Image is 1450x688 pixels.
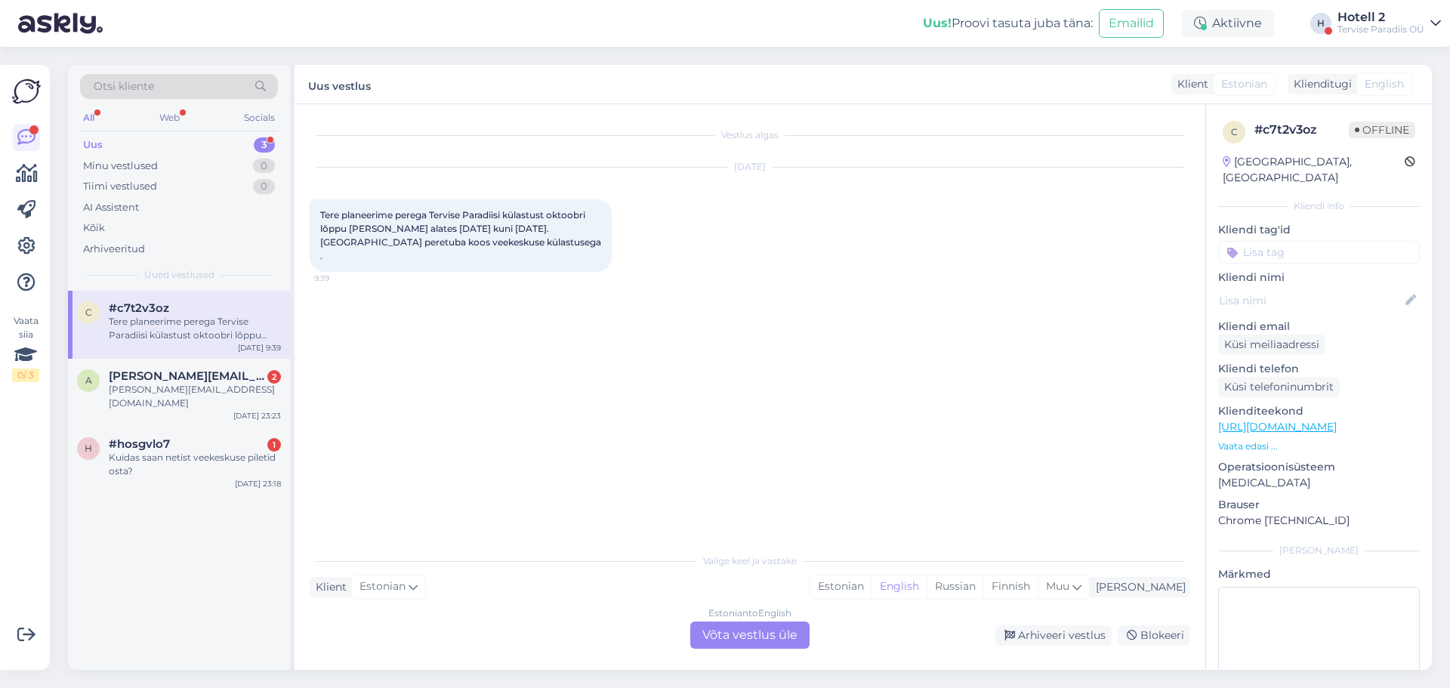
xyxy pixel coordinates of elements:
[1099,9,1164,38] button: Emailid
[1310,13,1331,34] div: H
[109,301,169,315] span: #c7t2v3oz
[12,314,39,382] div: Vaata siia
[310,160,1190,174] div: [DATE]
[1218,403,1420,419] p: Klienditeekond
[1218,544,1420,557] div: [PERSON_NAME]
[109,315,281,342] div: Tere planeerime perega Tervise Paradiisi külastust oktoobri lõppu [PERSON_NAME] alates [DATE] kun...
[109,369,266,383] span: a.butenko@dec.lv
[80,108,97,128] div: All
[85,307,92,318] span: c
[690,622,810,649] div: Võta vestlus üle
[241,108,278,128] div: Socials
[1219,292,1402,309] input: Lisa nimi
[708,606,791,620] div: Estonian to English
[1171,76,1208,92] div: Klient
[253,159,275,174] div: 0
[1223,154,1405,186] div: [GEOGRAPHIC_DATA], [GEOGRAPHIC_DATA]
[238,342,281,353] div: [DATE] 9:39
[235,478,281,489] div: [DATE] 23:18
[927,575,983,598] div: Russian
[85,375,92,386] span: a
[267,370,281,384] div: 2
[872,575,927,598] div: English
[85,443,92,454] span: h
[1218,459,1420,475] p: Operatsioonisüsteem
[1118,625,1190,646] div: Blokeeri
[1337,11,1441,35] a: Hotell 2Tervise Paradiis OÜ
[359,578,406,595] span: Estonian
[1182,10,1274,37] div: Aktiivne
[310,554,1190,568] div: Valige keel ja vastake
[1218,241,1420,264] input: Lisa tag
[254,137,275,153] div: 3
[1365,76,1404,92] span: English
[1218,513,1420,529] p: Chrome [TECHNICAL_ID]
[310,579,347,595] div: Klient
[983,575,1038,598] div: Finnish
[253,179,275,194] div: 0
[923,14,1093,32] div: Proovi tasuta juba täna:
[83,242,145,257] div: Arhiveeritud
[1218,361,1420,377] p: Kliendi telefon
[1218,319,1420,335] p: Kliendi email
[1218,222,1420,238] p: Kliendi tag'id
[233,410,281,421] div: [DATE] 23:23
[320,209,603,261] span: Tere planeerime perega Tervise Paradiisi külastust oktoobri lõppu [PERSON_NAME] alates [DATE] kun...
[109,383,281,410] div: [PERSON_NAME][EMAIL_ADDRESS][DOMAIN_NAME]
[1337,11,1424,23] div: Hotell 2
[1218,199,1420,213] div: Kliendi info
[109,437,170,451] span: #hosgvlo7
[1218,566,1420,582] p: Märkmed
[83,221,105,236] div: Kõik
[1218,475,1420,491] p: [MEDICAL_DATA]
[1349,122,1415,138] span: Offline
[12,369,39,382] div: 0 / 3
[310,128,1190,142] div: Vestlus algas
[1221,76,1267,92] span: Estonian
[1046,579,1069,593] span: Muu
[308,74,371,94] label: Uus vestlus
[12,77,41,106] img: Askly Logo
[995,625,1112,646] div: Arhiveeri vestlus
[144,268,214,282] span: Uued vestlused
[1254,121,1349,139] div: # c7t2v3oz
[923,16,952,30] b: Uus!
[83,137,103,153] div: Uus
[83,200,139,215] div: AI Assistent
[1218,420,1337,433] a: [URL][DOMAIN_NAME]
[1218,440,1420,453] p: Vaata edasi ...
[1218,270,1420,285] p: Kliendi nimi
[1218,497,1420,513] p: Brauser
[267,438,281,452] div: 1
[1218,377,1340,397] div: Küsi telefoninumbrit
[1231,126,1238,137] span: c
[94,79,154,94] span: Otsi kliente
[109,451,281,478] div: Kuidas saan netist veekeskuse piletid osta?
[156,108,183,128] div: Web
[1337,23,1424,35] div: Tervise Paradiis OÜ
[1218,335,1325,355] div: Küsi meiliaadressi
[83,179,157,194] div: Tiimi vestlused
[1288,76,1352,92] div: Klienditugi
[83,159,158,174] div: Minu vestlused
[314,273,371,284] span: 9:39
[1090,579,1186,595] div: [PERSON_NAME]
[810,575,872,598] div: Estonian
